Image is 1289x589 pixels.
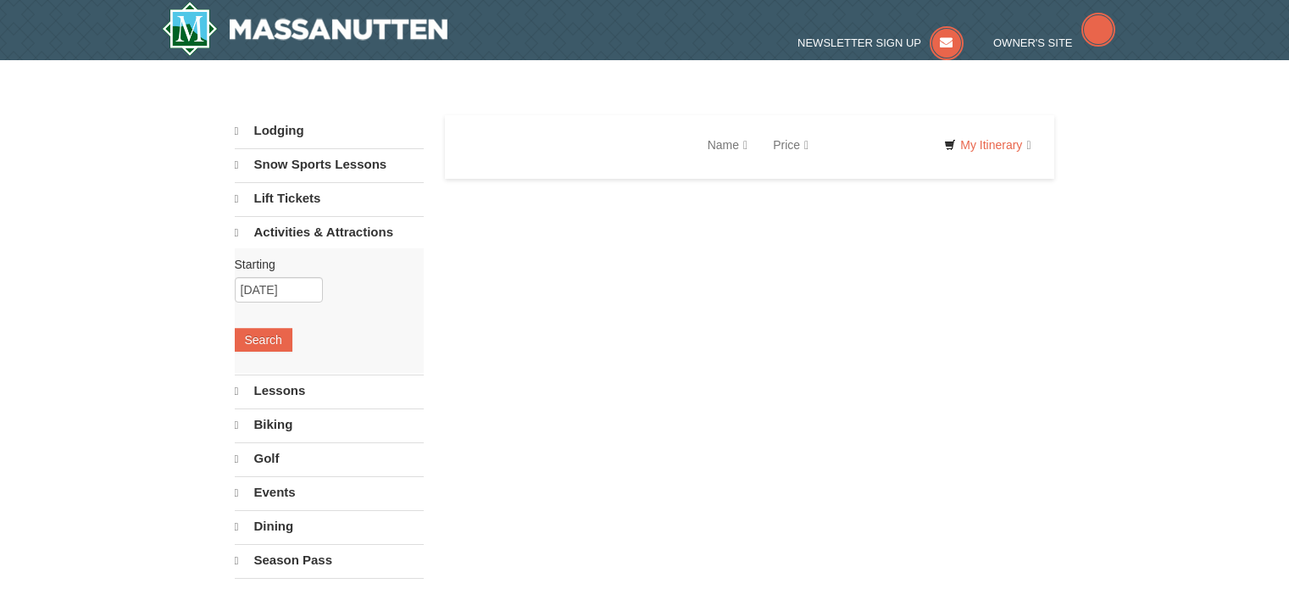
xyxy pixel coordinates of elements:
a: Lift Tickets [235,182,424,214]
a: Lessons [235,375,424,407]
a: Owner's Site [993,36,1115,49]
a: My Itinerary [933,132,1042,158]
button: Search [235,328,292,352]
img: Massanutten Resort Logo [162,2,448,56]
a: Snow Sports Lessons [235,148,424,181]
a: Massanutten Resort [162,2,448,56]
a: Lodging [235,115,424,147]
a: Golf [235,442,424,475]
a: Activities & Attractions [235,216,424,248]
a: Events [235,476,424,508]
a: Dining [235,510,424,542]
a: Price [760,128,821,162]
span: Newsletter Sign Up [797,36,921,49]
label: Starting [235,256,411,273]
a: Season Pass [235,544,424,576]
a: Newsletter Sign Up [797,36,964,49]
a: Biking [235,408,424,441]
a: Name [695,128,760,162]
span: Owner's Site [993,36,1073,49]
